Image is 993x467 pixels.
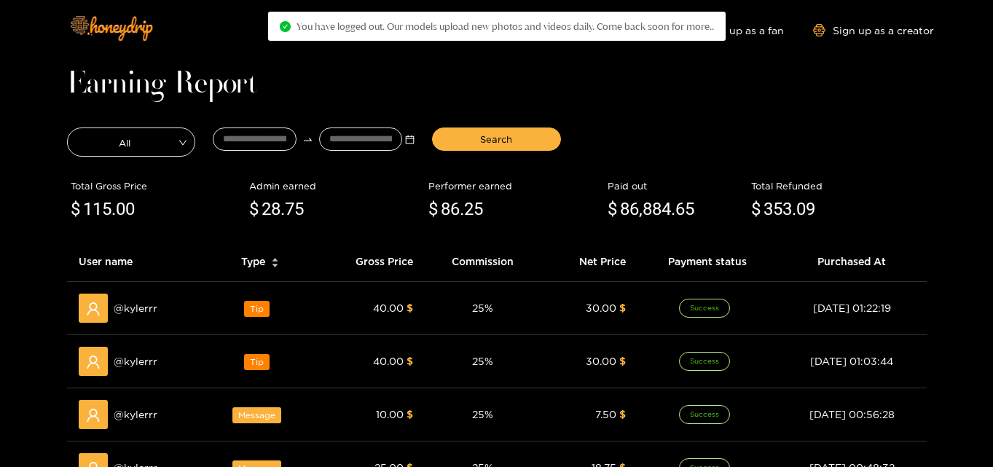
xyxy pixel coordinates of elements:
[232,407,281,423] span: Message
[280,21,291,32] span: check-circle
[637,242,777,282] th: Payment status
[541,242,637,282] th: Net Price
[425,242,542,282] th: Commission
[114,300,157,316] span: @ kylerrr
[407,409,413,420] span: $
[809,409,895,420] span: [DATE] 00:56:28
[114,353,157,369] span: @ kylerrr
[586,302,616,313] span: 30.00
[620,199,671,219] span: 86,884
[428,178,600,193] div: Performer earned
[407,356,413,366] span: $
[764,199,792,219] span: 353
[679,299,730,318] span: Success
[813,24,934,36] a: Sign up as a creator
[67,242,207,282] th: User name
[608,178,744,193] div: Paid out
[86,302,101,316] span: user
[86,408,101,423] span: user
[460,199,483,219] span: .25
[619,356,626,366] span: $
[679,405,730,424] span: Success
[71,196,80,224] span: $
[244,354,270,370] span: Tip
[441,199,460,219] span: 86
[373,302,404,313] span: 40.00
[619,302,626,313] span: $
[280,199,304,219] span: .75
[472,356,493,366] span: 25 %
[376,409,404,420] span: 10.00
[302,134,313,145] span: to
[249,196,259,224] span: $
[608,196,617,224] span: $
[114,407,157,423] span: @ kylerrr
[373,356,404,366] span: 40.00
[262,199,280,219] span: 28
[472,409,493,420] span: 25 %
[313,242,424,282] th: Gross Price
[432,127,561,151] button: Search
[68,132,195,152] span: All
[792,199,815,219] span: .09
[595,409,616,420] span: 7.50
[244,301,270,317] span: Tip
[684,24,784,36] a: Sign up as a fan
[679,352,730,371] span: Success
[777,242,926,282] th: Purchased At
[751,196,761,224] span: $
[71,178,243,193] div: Total Gross Price
[111,199,135,219] span: .00
[619,409,626,420] span: $
[297,20,714,32] span: You have logged out. Our models upload new photos and videos daily. Come back soon for more..
[83,199,111,219] span: 115
[271,256,279,264] span: caret-up
[241,254,265,270] span: Type
[407,302,413,313] span: $
[428,196,438,224] span: $
[271,262,279,270] span: caret-down
[813,302,891,313] span: [DATE] 01:22:19
[751,178,923,193] div: Total Refunded
[249,178,421,193] div: Admin earned
[302,134,313,145] span: swap-right
[86,355,101,369] span: user
[472,302,493,313] span: 25 %
[480,132,512,146] span: Search
[67,74,927,95] h1: Earning Report
[586,356,616,366] span: 30.00
[671,199,694,219] span: .65
[810,356,893,366] span: [DATE] 01:03:44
